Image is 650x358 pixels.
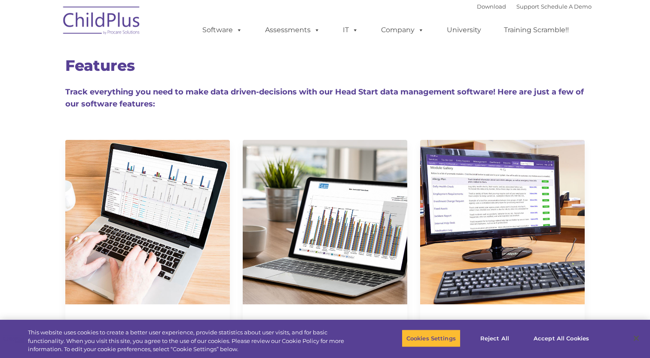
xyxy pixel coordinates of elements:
[243,140,407,304] img: CLASS-750
[59,0,145,43] img: ChildPlus by Procare Solutions
[495,21,577,39] a: Training Scramble!!
[438,21,490,39] a: University
[65,140,230,304] img: Dash
[477,3,592,10] font: |
[541,3,592,10] a: Schedule A Demo
[372,21,433,39] a: Company
[334,21,367,39] a: IT
[28,328,357,354] div: This website uses cookies to create a better user experience, provide statistics about user visit...
[65,56,135,75] span: Features
[256,21,329,39] a: Assessments
[477,3,506,10] a: Download
[434,318,571,330] h4: Module Designer
[529,329,594,347] button: Accept All Cookies
[402,329,461,347] button: Cookies Settings
[516,3,539,10] a: Support
[65,87,584,109] span: Track everything you need to make data driven-decisions with our Head Start data management softw...
[79,318,216,330] h4: Dashboard
[468,329,522,347] button: Reject All
[420,140,585,304] img: ModuleDesigner750
[194,21,251,39] a: Software
[256,318,394,330] h4: CLASS©
[627,329,646,348] button: Close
